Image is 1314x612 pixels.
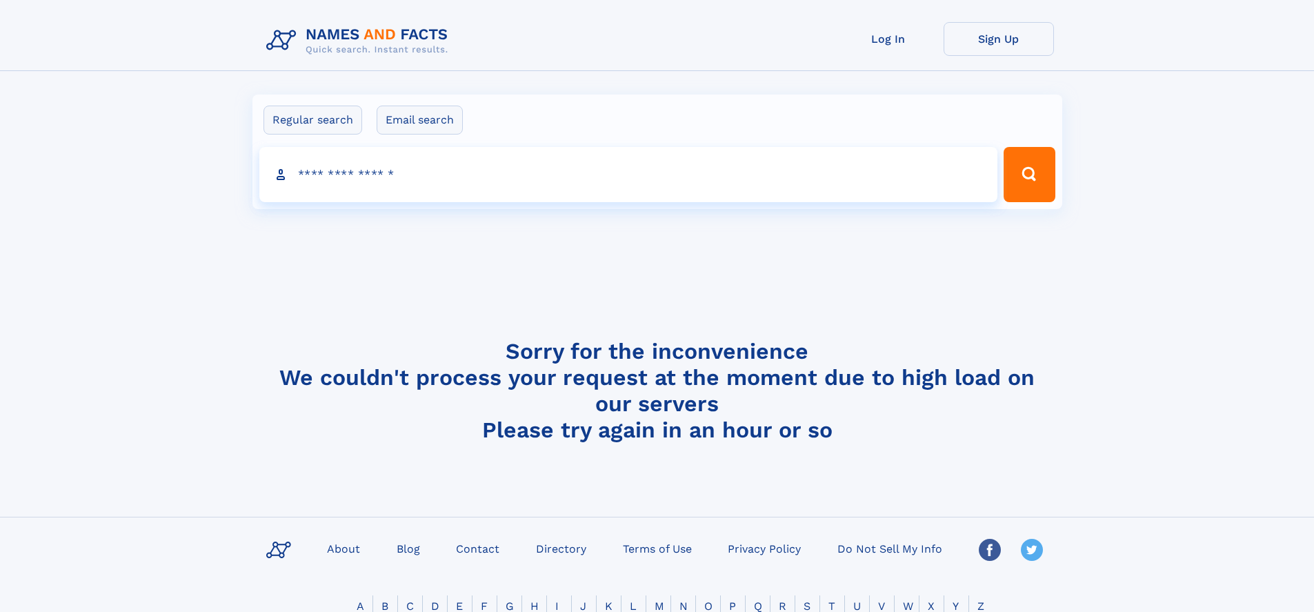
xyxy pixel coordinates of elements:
a: Terms of Use [617,538,697,558]
a: Do Not Sell My Info [832,538,948,558]
img: Facebook [979,539,1001,561]
a: About [321,538,366,558]
img: Logo Names and Facts [261,22,459,59]
a: Log In [833,22,944,56]
a: Blog [391,538,426,558]
h4: Sorry for the inconvenience We couldn't process your request at the moment due to high load on ou... [261,338,1054,443]
a: Privacy Policy [722,538,806,558]
a: Contact [450,538,505,558]
button: Search Button [1004,147,1055,202]
a: Directory [530,538,592,558]
label: Email search [377,106,463,135]
input: search input [259,147,998,202]
img: Twitter [1021,539,1043,561]
label: Regular search [263,106,362,135]
a: Sign Up [944,22,1054,56]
